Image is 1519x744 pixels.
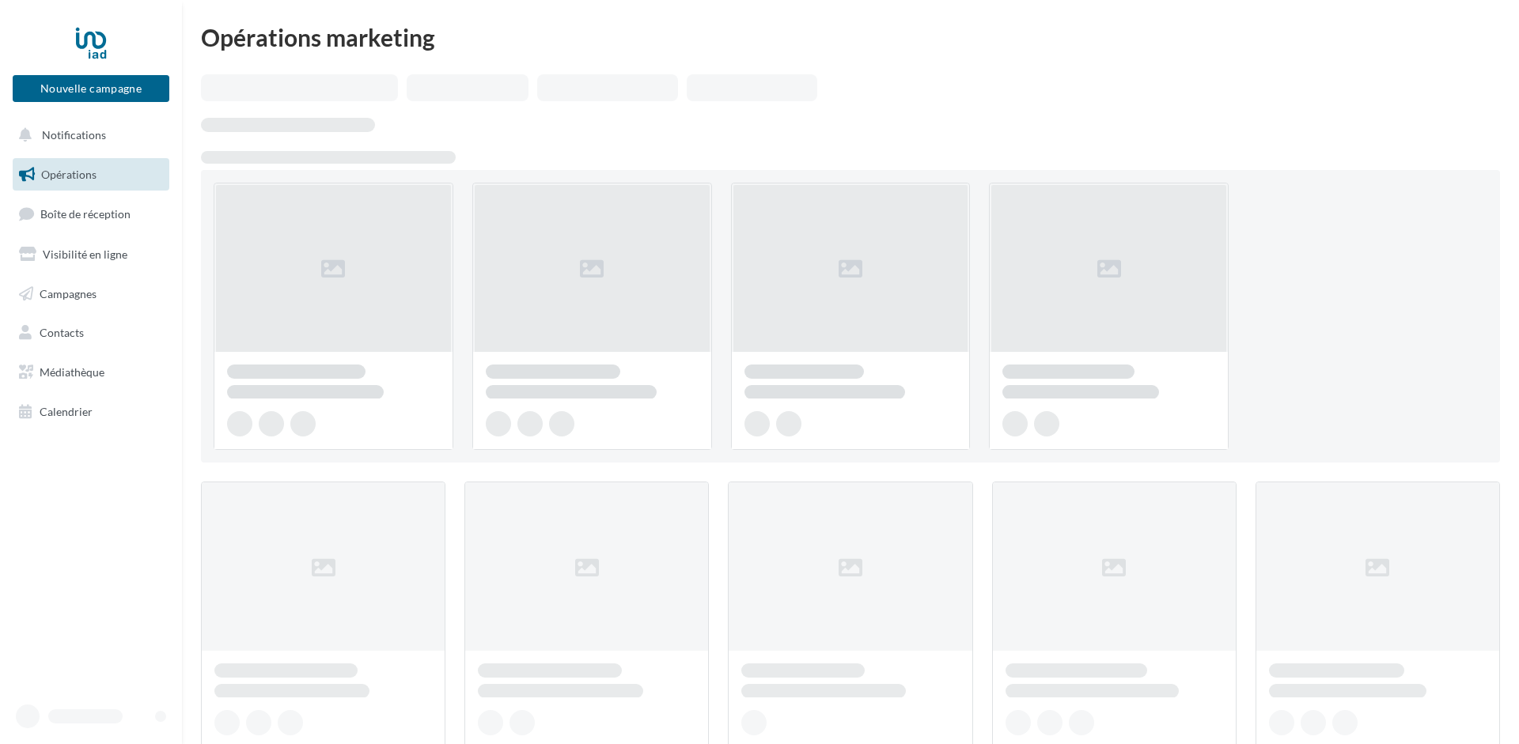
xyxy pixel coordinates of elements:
span: Campagnes [40,286,97,300]
a: Médiathèque [9,356,172,389]
span: Boîte de réception [40,207,131,221]
span: Contacts [40,326,84,339]
span: Notifications [42,128,106,142]
a: Calendrier [9,395,172,429]
button: Notifications [9,119,166,152]
span: Calendrier [40,405,93,418]
a: Boîte de réception [9,197,172,231]
a: Campagnes [9,278,172,311]
a: Contacts [9,316,172,349]
span: Opérations [41,168,97,181]
button: Nouvelle campagne [13,75,169,102]
span: Médiathèque [40,365,104,379]
a: Opérations [9,158,172,191]
a: Visibilité en ligne [9,238,172,271]
div: Opérations marketing [201,25,1500,49]
span: Visibilité en ligne [43,247,127,261]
